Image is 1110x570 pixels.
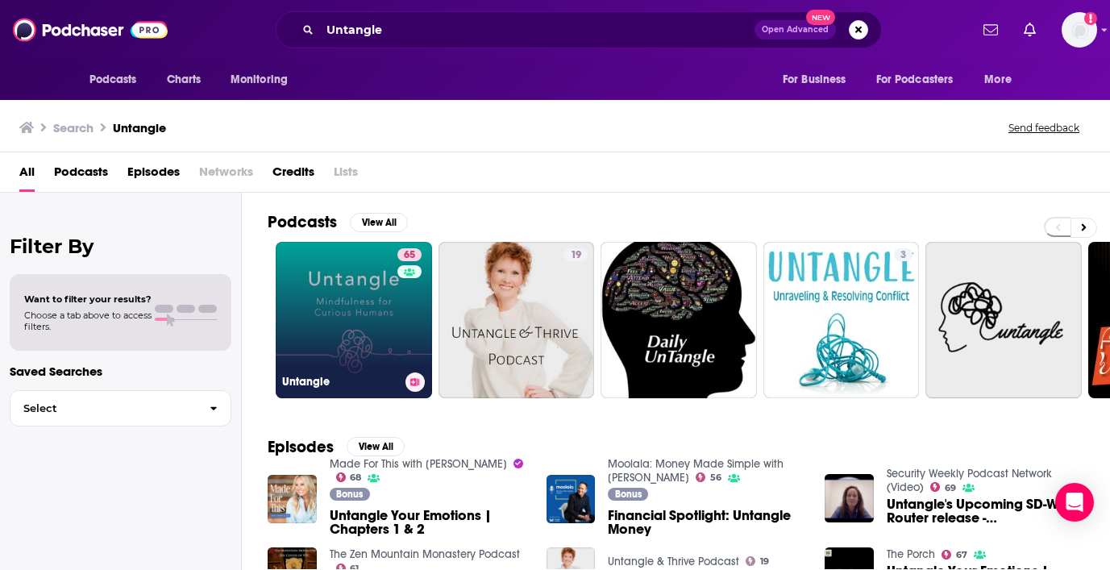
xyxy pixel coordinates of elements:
[439,242,595,398] a: 19
[696,472,721,482] a: 56
[276,242,432,398] a: 65Untangle
[1084,12,1097,25] svg: Add a profile image
[330,547,520,561] a: The Zen Mountain Monastery Podcast
[268,212,337,232] h2: Podcasts
[350,474,361,481] span: 68
[127,159,180,192] a: Episodes
[276,11,882,48] div: Search podcasts, credits, & more...
[397,248,422,261] a: 65
[53,120,94,135] h3: Search
[1062,12,1097,48] img: User Profile
[347,437,405,456] button: View All
[13,15,168,45] img: Podchaser - Follow, Share and Rate Podcasts
[268,475,317,524] img: Untangle Your Emotions | Chapters 1 & 2
[231,69,288,91] span: Monitoring
[1062,12,1097,48] span: Logged in as addi44
[24,310,152,332] span: Choose a tab above to access filters.
[167,69,202,91] span: Charts
[89,69,137,91] span: Podcasts
[320,17,755,43] input: Search podcasts, credits, & more...
[19,159,35,192] a: All
[710,474,721,481] span: 56
[956,551,967,559] span: 67
[894,248,913,261] a: 3
[608,555,739,568] a: Untangle & Thrive Podcast
[876,69,954,91] span: For Podcasters
[973,64,1032,95] button: open menu
[268,437,405,457] a: EpisodesView All
[615,489,642,499] span: Bonus
[930,482,956,492] a: 69
[199,159,253,192] span: Networks
[1062,12,1097,48] button: Show profile menu
[113,120,166,135] h3: Untangle
[608,457,784,485] a: Moolala: Money Made Simple with Bruce Sellery
[608,509,805,536] a: Financial Spotlight: Untangle Money
[350,213,408,232] button: View All
[1004,121,1084,135] button: Send feedback
[54,159,108,192] a: Podcasts
[268,437,334,457] h2: Episodes
[10,364,231,379] p: Saved Searches
[10,235,231,258] h2: Filter By
[156,64,211,95] a: Charts
[336,489,363,499] span: Bonus
[984,69,1012,91] span: More
[272,159,314,192] a: Credits
[404,248,415,264] span: 65
[763,242,920,398] a: 3
[24,293,152,305] span: Want to filter your results?
[571,248,581,264] span: 19
[336,472,362,482] a: 68
[334,159,358,192] span: Lists
[887,467,1052,494] a: Security Weekly Podcast Network (Video)
[547,475,596,524] img: Financial Spotlight: Untangle Money
[887,497,1084,525] a: Untangle's Upcoming SD-WAN Router release - Heather Paunet - ESW #164
[783,69,846,91] span: For Business
[806,10,835,25] span: New
[282,375,399,389] h3: Untangle
[942,550,967,560] a: 67
[330,457,507,471] a: Made For This with Jennie Allen
[825,474,874,523] img: Untangle's Upcoming SD-WAN Router release - Heather Paunet - ESW #164
[1017,16,1042,44] a: Show notifications dropdown
[10,403,197,414] span: Select
[771,64,867,95] button: open menu
[564,248,588,261] a: 19
[219,64,309,95] button: open menu
[945,485,956,492] span: 69
[78,64,158,95] button: open menu
[887,547,935,561] a: The Porch
[977,16,1004,44] a: Show notifications dropdown
[887,497,1084,525] span: Untangle's Upcoming SD-WAN Router release - [PERSON_NAME] - ESW #164
[1055,483,1094,522] div: Open Intercom Messenger
[760,558,769,565] span: 19
[755,20,836,40] button: Open AdvancedNew
[330,509,527,536] a: Untangle Your Emotions | Chapters 1 & 2
[900,248,906,264] span: 3
[10,390,231,426] button: Select
[746,556,769,566] a: 19
[762,26,829,34] span: Open Advanced
[866,64,977,95] button: open menu
[268,212,408,232] a: PodcastsView All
